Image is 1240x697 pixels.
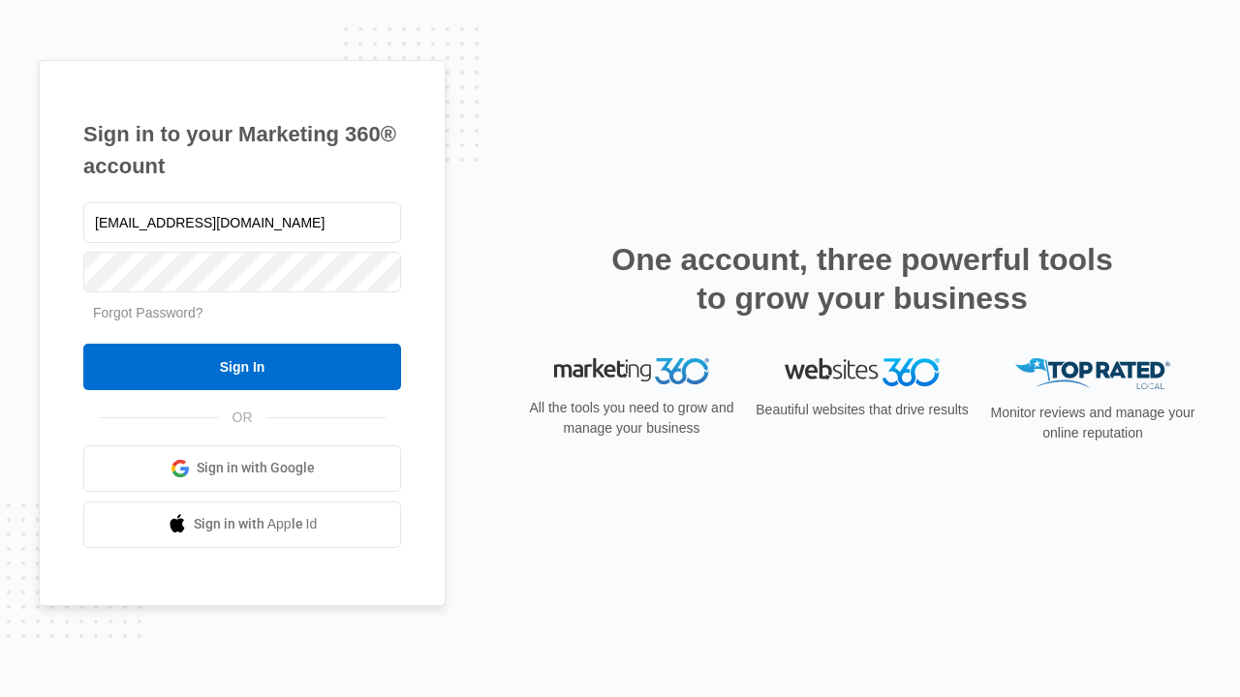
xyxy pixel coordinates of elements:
[754,400,971,420] p: Beautiful websites that drive results
[197,458,315,478] span: Sign in with Google
[83,202,401,243] input: Email
[1015,358,1170,390] img: Top Rated Local
[219,408,266,428] span: OR
[523,398,740,439] p: All the tools you need to grow and manage your business
[83,501,401,548] a: Sign in with Apple Id
[984,403,1201,443] p: Monitor reviews and manage your online reputation
[83,445,401,492] a: Sign in with Google
[83,344,401,390] input: Sign In
[194,514,318,534] span: Sign in with Apple Id
[605,240,1119,318] h2: One account, three powerful tools to grow your business
[93,305,203,320] a: Forgot Password?
[83,118,401,182] h1: Sign in to your Marketing 360® account
[785,358,940,386] img: Websites 360
[554,358,709,385] img: Marketing 360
